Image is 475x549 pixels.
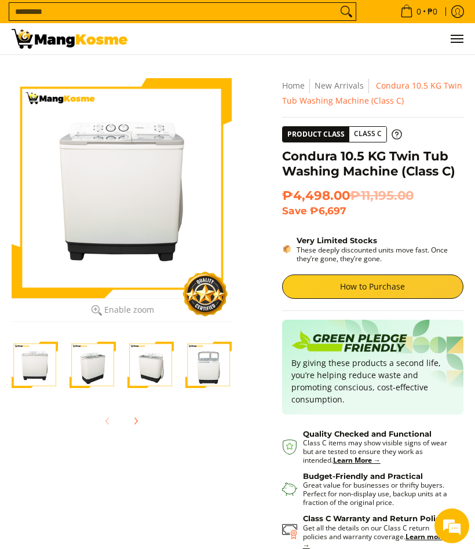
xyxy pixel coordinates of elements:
[450,23,463,54] button: Menu
[291,329,407,357] img: Badge sustainability green pledge friendly
[282,274,463,299] a: How to Purchase
[282,80,462,106] span: Condura 10.5 KG Twin Tub Washing Machine (Class C)
[282,78,463,108] nav: Breadcrumbs
[303,514,451,523] strong: Class C Warranty and Return Policies
[139,23,463,54] ul: Customer Navigation
[282,126,402,142] a: Product Class Class C
[415,8,423,16] span: 0
[333,455,381,465] a: Learn More →
[303,429,432,438] strong: Quality Checked and Functional
[303,481,452,507] p: Great value for businesses or thrifty buyers. Perfect for non-display use, backup units at a frac...
[282,80,305,91] a: Home
[127,342,174,388] img: Condura 10.5 KG Twin Tub Washing Machine (Class C)-3
[337,3,356,20] button: Search
[12,298,232,322] button: Enable zoom
[283,127,349,142] span: Product Class
[349,127,386,141] span: Class C
[397,5,441,18] span: •
[350,188,414,203] del: ₱11,195.00
[104,305,154,314] span: Enable zoom
[315,80,364,91] a: New Arrivals
[12,29,127,49] img: BUY NOW: Condura 10.KG Twin-tub Washing Machine (Class C) l Mang Kosme
[297,246,463,263] p: These deeply discounted units move fast. Once they’re gone, they’re gone.
[139,23,463,54] nav: Main Menu
[303,438,452,464] p: Class C items may show visible signs of wear but are tested to ensure they work as intended.
[310,204,346,217] span: ₱6,697
[123,408,148,434] button: Next
[282,188,414,203] span: ₱4,498.00
[303,471,423,481] strong: Budget-Friendly and Practical
[185,342,232,388] img: Condura 10.5 KG Twin Tub Washing Machine (Class C)-4
[291,357,454,405] p: By giving these products a second life, you’re helping reduce waste and promoting conscious, cost...
[426,8,439,16] span: ₱0
[282,204,307,217] span: Save
[70,342,116,388] img: Condura 10.5 KG Twin Tub Washing Machine (Class C)-2
[12,342,58,388] img: Condura 10.5 KG Twin Tub Washing Machine (Class C)-1
[297,236,377,245] strong: Very Limited Stocks
[282,148,463,179] h1: Condura 10.5 KG Twin Tub Washing Machine (Class C)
